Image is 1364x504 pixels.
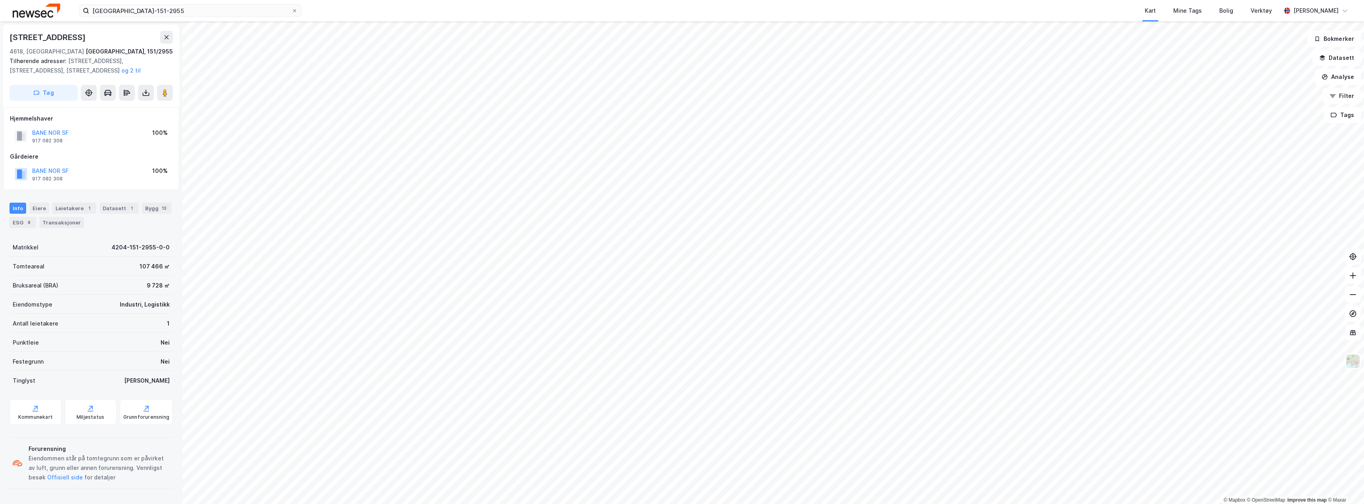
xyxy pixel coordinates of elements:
div: Tinglyst [13,376,35,385]
div: Verktøy [1251,6,1272,15]
div: Festegrunn [13,357,44,366]
div: 917 082 308 [32,176,63,182]
div: 1 [167,319,170,328]
div: Kontrollprogram for chat [1324,466,1364,504]
div: Miljøstatus [77,414,104,420]
div: Leietakere [52,203,96,214]
img: Z [1345,354,1360,369]
div: Transaksjoner [39,217,84,228]
img: newsec-logo.f6e21ccffca1b3a03d2d.png [13,4,60,17]
a: Improve this map [1287,497,1327,503]
div: Bolig [1219,6,1233,15]
div: [PERSON_NAME] [1293,6,1339,15]
div: 1 [85,204,93,212]
div: Kart [1145,6,1156,15]
div: Grunnforurensning [123,414,169,420]
div: Info [10,203,26,214]
div: Punktleie [13,338,39,347]
div: Antall leietakere [13,319,58,328]
div: Eiere [29,203,49,214]
div: 8 [25,218,33,226]
div: Industri, Logistikk [120,300,170,309]
div: Bygg [142,203,171,214]
span: Tilhørende adresser: [10,57,68,64]
button: Tag [10,85,78,101]
div: [PERSON_NAME] [124,376,170,385]
div: ESG [10,217,36,228]
a: Mapbox [1224,497,1245,503]
div: Bruksareal (BRA) [13,281,58,290]
div: 917 082 308 [32,138,63,144]
button: Analyse [1315,69,1361,85]
div: 1 [128,204,136,212]
div: Matrikkel [13,243,38,252]
iframe: Chat Widget [1324,466,1364,504]
div: Forurensning [29,444,170,454]
div: Nei [161,338,170,347]
div: Eiendommen står på tomtegrunn som er påvirket av luft, grunn eller annen forurensning. Vennligst ... [29,454,170,482]
div: Tomteareal [13,262,44,271]
input: Søk på adresse, matrikkel, gårdeiere, leietakere eller personer [89,5,291,17]
div: 9 728 ㎡ [147,281,170,290]
button: Datasett [1312,50,1361,66]
div: Gårdeiere [10,152,172,161]
div: Eiendomstype [13,300,52,309]
div: Nei [161,357,170,366]
div: 13 [160,204,168,212]
div: [GEOGRAPHIC_DATA], 151/2955 [86,47,173,56]
div: Mine Tags [1173,6,1202,15]
div: Datasett [100,203,139,214]
div: [STREET_ADDRESS] [10,31,87,44]
button: Filter [1323,88,1361,104]
div: Hjemmelshaver [10,114,172,123]
button: Tags [1324,107,1361,123]
div: 100% [152,128,168,138]
div: 107 466 ㎡ [140,262,170,271]
a: OpenStreetMap [1247,497,1285,503]
div: 4618, [GEOGRAPHIC_DATA] [10,47,84,56]
div: Kommunekart [18,414,53,420]
button: Bokmerker [1307,31,1361,47]
div: [STREET_ADDRESS], [STREET_ADDRESS], [STREET_ADDRESS] [10,56,167,75]
div: 4204-151-2955-0-0 [111,243,170,252]
div: 100% [152,166,168,176]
